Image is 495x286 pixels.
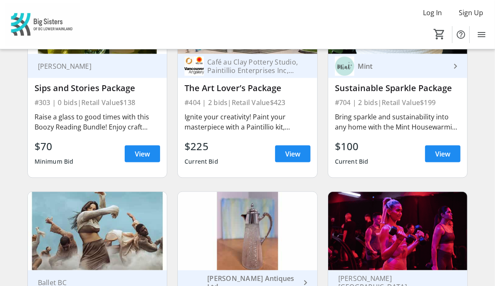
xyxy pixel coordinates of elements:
button: Help [452,26,469,43]
a: MintMint [328,54,468,78]
img: Fuel Your Fire Fitness Package [328,192,468,270]
img: Late 19th Century Cut Glass Claret [178,192,317,270]
img: Big Sisters of BC Lower Mainland's Logo [5,3,80,46]
span: View [285,149,300,159]
a: View [425,146,460,162]
div: Current Bid [185,154,218,169]
div: Café au Clay Pottery Studio, Paintillio Enterprises Inc, and [GEOGRAPHIC_DATA] [204,58,300,75]
div: [PERSON_NAME] [35,62,150,70]
span: Sign Up [459,8,483,18]
div: Bring sparkle and sustainability into any home with the Mint Housewarming Basket! Featuring eco-f... [335,112,461,132]
div: Sips and Stories Package [35,83,161,93]
span: Log In [423,8,442,18]
span: View [435,149,450,159]
div: $70 [35,139,74,154]
div: $100 [335,139,369,154]
button: Log In [416,6,449,19]
img: Café au Clay Pottery Studio, Paintillio Enterprises Inc, and Vancouver Art Gallery [185,57,204,76]
div: #704 | 2 bids | Retail Value $199 [335,97,461,108]
div: #303 | 0 bids | Retail Value $138 [35,97,161,108]
a: View [125,146,160,162]
span: View [135,149,150,159]
a: View [275,146,310,162]
div: Ignite your creativity! Paint your masterpiece with a Paintillio kit, explore Fashion Fictions at... [185,112,310,132]
img: Ballet BC’s INFINITY [28,192,167,270]
div: Sustainable Sparkle Package [335,83,461,93]
div: Mint [354,62,451,70]
img: Mint [335,57,354,76]
mat-icon: keyboard_arrow_right [450,61,460,71]
button: Sign Up [452,6,490,19]
div: Raise a glass to good times with this Boozy Reading Bundle! Enjoy craft beer, cocktails, and fine... [35,112,161,132]
div: #404 | 2 bids | Retail Value $423 [185,97,310,108]
div: $225 [185,139,218,154]
div: Minimum Bid [35,154,74,169]
button: Menu [473,26,490,43]
button: Cart [432,27,447,42]
div: Current Bid [335,154,369,169]
div: The Art Lover’s Package [185,83,310,93]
